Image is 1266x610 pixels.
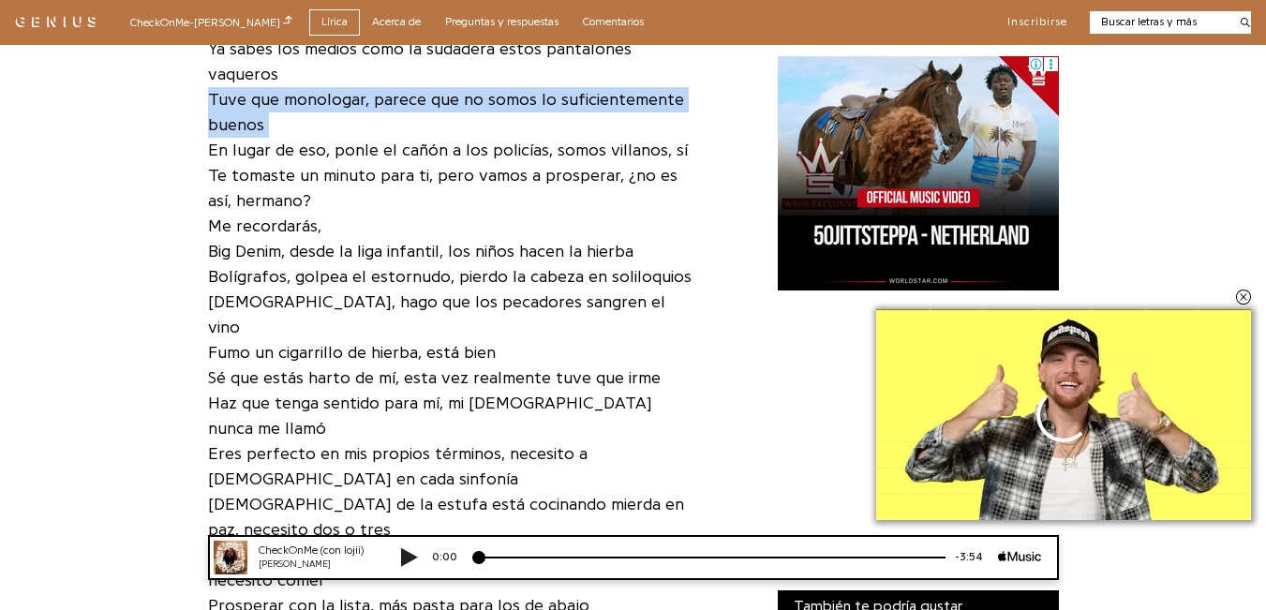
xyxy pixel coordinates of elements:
font: -3:54 [762,16,790,27]
img: 72x72bb.jpg [21,6,54,39]
font: Sé que estás harto de mí, esta vez realmente tuve que irme [208,369,661,386]
font: Inscribirse [1007,16,1067,27]
a: Acerca de [360,9,433,35]
font: Me recordarás, [208,217,321,234]
font: CheckOnMe [130,17,189,28]
font: Haz que tenga sentido para mí, mi [DEMOGRAPHIC_DATA] nunca me llamó [208,394,652,437]
font: Comentarios [583,16,644,27]
font: Bolígrafos, golpea el estornudo, pierdo la cabeza en soliloquios [208,268,692,285]
font: [PERSON_NAME] [194,17,280,28]
font: Tuve que monologar, parece que no somos lo suficientemente buenos [208,91,684,133]
font: Fumo un cigarrillo de hierba, está bien [208,344,496,361]
font: Big Denim, desde la liga infantil, los niños hacen la hierba [208,243,633,260]
font: En lugar de eso, ponle el cañón a los policías, somos villanos, sí [208,141,688,158]
font: Acerca de [372,16,421,27]
iframe: Advertisement [778,56,1059,290]
font: Preguntas y respuestas [445,16,559,27]
font: Te tomaste un minuto para ti, pero vamos a prosperar, ¿no es así, hermano? [208,167,678,209]
font: [PERSON_NAME] [66,24,138,34]
font: [DEMOGRAPHIC_DATA], hago que los pecadores sangren el vino [208,293,665,335]
font: Lírica [321,16,348,27]
a: Lírica [309,9,360,35]
button: Inscribirse [1007,15,1067,30]
a: Preguntas y respuestas [433,9,571,35]
input: Buscar letras y más [1090,14,1229,30]
font: [DEMOGRAPHIC_DATA] de la estufa está cocinando mierda en paz, necesito dos o tres [208,496,684,538]
font: - [189,17,194,28]
font: CheckOnMe (con lojii) [66,9,171,21]
font: Eres perfecto en mis propios términos, necesito a [DEMOGRAPHIC_DATA] en cada sinfonía [208,445,588,487]
a: Comentarios [571,9,656,35]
